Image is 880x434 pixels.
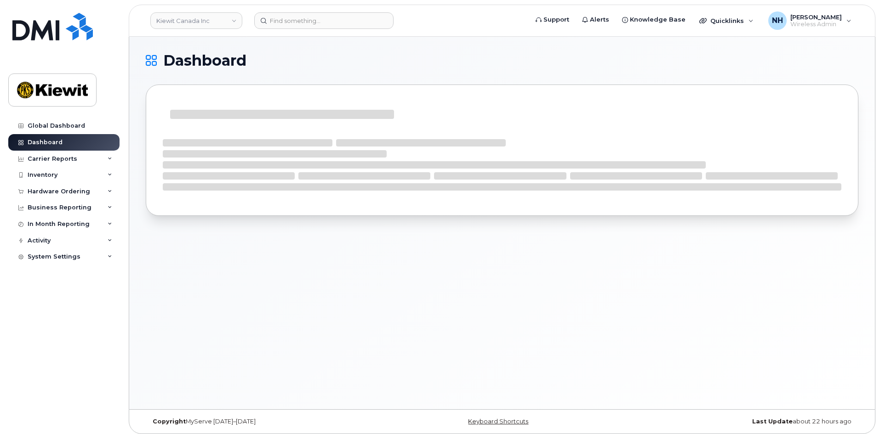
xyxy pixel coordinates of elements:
strong: Last Update [752,418,793,425]
span: Dashboard [163,54,246,68]
a: Keyboard Shortcuts [468,418,528,425]
div: about 22 hours ago [621,418,858,425]
strong: Copyright [153,418,186,425]
div: MyServe [DATE]–[DATE] [146,418,383,425]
